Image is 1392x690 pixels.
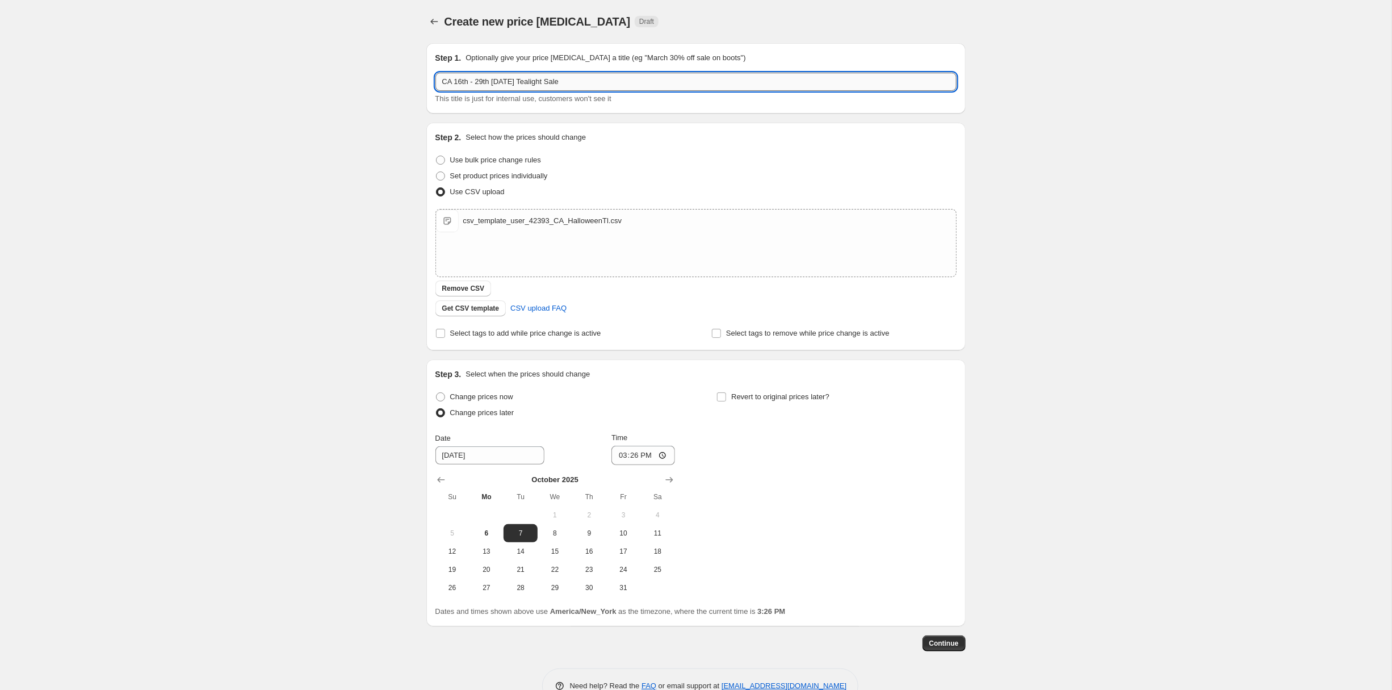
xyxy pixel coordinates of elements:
button: Tuesday October 7 2025 [504,524,538,542]
span: 1 [542,511,567,520]
p: Select how the prices should change [466,132,586,143]
button: Monday October 13 2025 [469,542,504,561]
button: Friday October 31 2025 [606,579,640,597]
span: 26 [440,583,465,592]
span: 25 [645,565,670,574]
span: Need help? Read the [570,681,642,690]
button: Price change jobs [426,14,442,30]
button: Friday October 10 2025 [606,524,640,542]
span: 9 [577,529,602,538]
span: 30 [577,583,602,592]
button: Sunday October 5 2025 [435,524,469,542]
input: 30% off holiday sale [435,73,957,91]
span: Remove CSV [442,284,485,293]
button: Tuesday October 14 2025 [504,542,538,561]
span: 2 [577,511,602,520]
span: 17 [611,547,636,556]
button: Saturday October 4 2025 [640,506,674,524]
th: Wednesday [538,488,572,506]
span: Use bulk price change rules [450,156,541,164]
button: Show previous month, September 2025 [433,472,449,488]
span: Draft [639,17,654,26]
button: Continue [923,635,966,651]
th: Monday [469,488,504,506]
span: This title is just for internal use, customers won't see it [435,94,611,103]
button: Thursday October 9 2025 [572,524,606,542]
span: 22 [542,565,567,574]
span: 3 [611,511,636,520]
span: Mo [474,492,499,501]
b: 3:26 PM [757,607,785,616]
span: Continue [929,639,959,648]
span: 12 [440,547,465,556]
button: Show next month, November 2025 [661,472,677,488]
th: Sunday [435,488,469,506]
button: Wednesday October 1 2025 [538,506,572,524]
button: Thursday October 16 2025 [572,542,606,561]
button: Wednesday October 8 2025 [538,524,572,542]
span: 8 [542,529,567,538]
span: Change prices later [450,408,514,417]
button: Today Monday October 6 2025 [469,524,504,542]
button: Friday October 17 2025 [606,542,640,561]
button: Thursday October 23 2025 [572,561,606,579]
p: Optionally give your price [MEDICAL_DATA] a title (eg "March 30% off sale on boots") [466,52,745,64]
button: Monday October 20 2025 [469,561,504,579]
span: or email support at [656,681,722,690]
a: CSV upload FAQ [504,299,573,317]
div: csv_template_user_42393_CA_HalloweenTl.csv [463,215,622,227]
span: 31 [611,583,636,592]
span: 10 [611,529,636,538]
th: Tuesday [504,488,538,506]
span: We [542,492,567,501]
button: Monday October 27 2025 [469,579,504,597]
button: Sunday October 19 2025 [435,561,469,579]
button: Thursday October 2 2025 [572,506,606,524]
span: 7 [508,529,533,538]
span: Get CSV template [442,304,500,313]
span: 11 [645,529,670,538]
span: 5 [440,529,465,538]
button: Thursday October 30 2025 [572,579,606,597]
button: Wednesday October 29 2025 [538,579,572,597]
span: Dates and times shown above use as the timezone, where the current time is [435,607,786,616]
span: Date [435,434,451,442]
a: FAQ [642,681,656,690]
span: 16 [577,547,602,556]
span: Fr [611,492,636,501]
button: Remove CSV [435,281,492,296]
button: Wednesday October 15 2025 [538,542,572,561]
button: Wednesday October 22 2025 [538,561,572,579]
input: 12:00 [611,446,675,465]
h2: Step 3. [435,369,462,380]
span: 18 [645,547,670,556]
button: Get CSV template [435,300,506,316]
span: CSV upload FAQ [510,303,567,314]
span: Su [440,492,465,501]
span: Create new price [MEDICAL_DATA] [445,15,631,28]
button: Sunday October 26 2025 [435,579,469,597]
span: 24 [611,565,636,574]
span: Select tags to remove while price change is active [726,329,890,337]
span: 28 [508,583,533,592]
span: Select tags to add while price change is active [450,329,601,337]
span: 27 [474,583,499,592]
p: Select when the prices should change [466,369,590,380]
button: Saturday October 25 2025 [640,561,674,579]
button: Friday October 24 2025 [606,561,640,579]
span: Sa [645,492,670,501]
span: Revert to original prices later? [731,392,829,401]
th: Thursday [572,488,606,506]
span: Tu [508,492,533,501]
button: Tuesday October 28 2025 [504,579,538,597]
span: 23 [577,565,602,574]
button: Saturday October 11 2025 [640,524,674,542]
span: 4 [645,511,670,520]
th: Saturday [640,488,674,506]
span: Change prices now [450,392,513,401]
span: 19 [440,565,465,574]
h2: Step 1. [435,52,462,64]
b: America/New_York [550,607,617,616]
a: [EMAIL_ADDRESS][DOMAIN_NAME] [722,681,846,690]
button: Tuesday October 21 2025 [504,561,538,579]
